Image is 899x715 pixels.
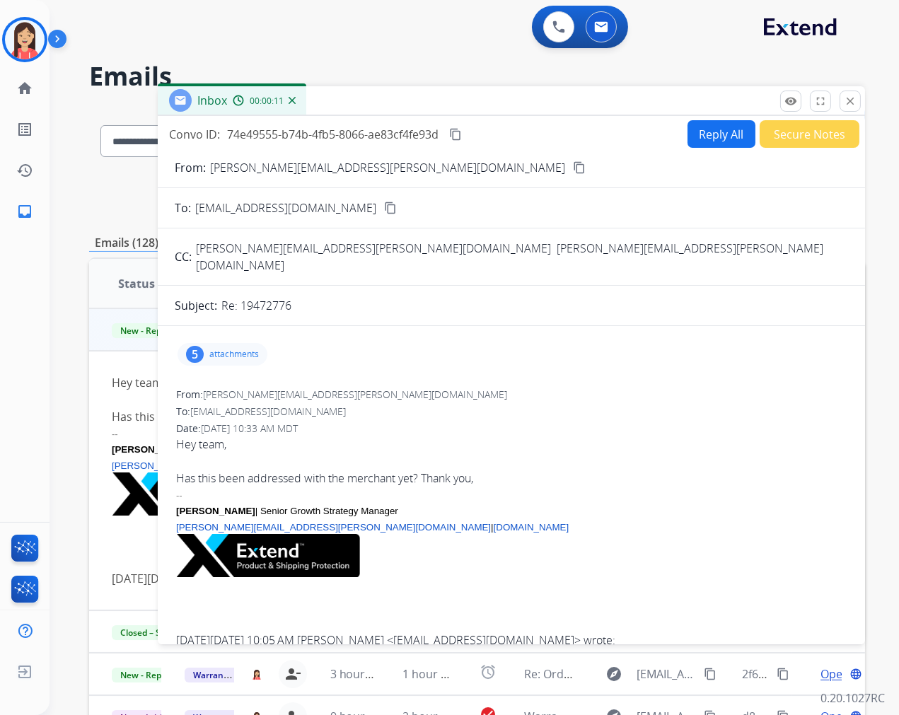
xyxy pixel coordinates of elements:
[175,297,217,314] p: Subject:
[393,632,574,648] a: [EMAIL_ADDRESS][DOMAIN_NAME]
[89,62,865,91] h2: Emails
[112,374,697,391] div: Hey team,
[175,248,192,265] p: CC:
[252,669,262,680] img: agent-avatar
[176,522,491,533] a: [PERSON_NAME][EMAIL_ADDRESS][PERSON_NAME][DOMAIN_NAME]
[820,665,849,682] span: Open
[112,472,296,516] img: u6zlNwbuop0pq_fxyEDciic9WMSqd9u-JZ09FUqUNCvlI0u7OwG2XFtRbK0QROzuZEpsTLLbCtQ0P1Dz53jTp0gAXDc_gf2kI...
[176,436,847,453] div: Hey team,
[176,490,182,501] span: --
[112,668,176,682] span: New - Reply
[112,625,190,640] span: Closed – Solved
[760,120,859,148] button: Secure Notes
[175,159,206,176] p: From:
[16,203,33,220] mat-icon: inbox
[449,128,462,141] mat-icon: content_copy
[175,199,191,216] p: To:
[210,159,565,176] p: [PERSON_NAME][EMAIL_ADDRESS][PERSON_NAME][DOMAIN_NAME]
[16,80,33,97] mat-icon: home
[176,632,847,649] div: [DATE][DATE] 10:05 AM [PERSON_NAME] < > wrote:
[5,20,45,59] img: avatar
[196,240,551,256] span: [PERSON_NAME][EMAIL_ADDRESS][PERSON_NAME][DOMAIN_NAME]
[112,408,697,425] div: Has this been addressed with the merchant yet? Thank you,
[849,668,862,680] mat-icon: language
[176,534,360,577] img: u6zlNwbuop0pq_fxyEDciic9WMSqd9u-JZ09FUqUNCvlI0u7OwG2XFtRbK0QROzuZEpsTLLbCtQ0P1Dz53jTp0gAXDc_gf2kI...
[820,690,885,707] p: 0.20.1027RC
[112,570,697,587] div: [DATE][DATE] 10:05 AM [PERSON_NAME] < > wrote:
[250,95,284,107] span: 00:00:11
[605,665,622,682] mat-icon: explore
[255,506,398,516] span: | Senior Growth Strategy Manager
[112,460,427,471] a: [PERSON_NAME][EMAIL_ADDRESS][PERSON_NAME][DOMAIN_NAME]
[201,422,298,435] span: [DATE] 10:33 AM MDT
[118,275,155,292] span: Status
[176,422,847,436] div: Date:
[16,121,33,138] mat-icon: list_alt
[176,506,255,516] span: [PERSON_NAME]
[524,666,733,682] span: Re: Order# 18681427A [PERSON_NAME]
[688,120,755,148] button: Reply All
[112,444,191,455] span: [PERSON_NAME]
[704,668,717,680] mat-icon: content_copy
[384,202,397,214] mat-icon: content_copy
[227,127,439,142] span: 74e49555-b74b-4fb5-8066-ae83cf4fe93d
[221,297,291,314] p: Re: 19472776
[494,518,569,534] a: [DOMAIN_NAME]
[195,199,376,216] span: [EMAIL_ADDRESS][DOMAIN_NAME]
[176,405,847,419] div: To:
[330,666,394,682] span: 3 hours ago
[284,665,301,682] mat-icon: person_remove
[176,388,847,402] div: From:
[185,668,257,682] span: Warranty Ops
[176,470,847,487] div: Has this been addressed with the merchant yet? Thank you,
[190,405,346,418] span: [EMAIL_ADDRESS][DOMAIN_NAME]
[89,234,164,252] p: Emails (128)
[637,665,697,682] span: [EMAIL_ADDRESS][DOMAIN_NAME]
[209,349,259,360] p: attachments
[169,126,220,143] p: Convo ID:
[186,346,204,363] div: 5
[112,429,118,439] span: --
[784,95,797,107] mat-icon: remove_red_eye
[480,663,497,680] mat-icon: alarm
[777,668,789,680] mat-icon: content_copy
[494,522,569,533] span: [DOMAIN_NAME]
[197,93,227,108] span: Inbox
[112,323,176,338] span: New - Reply
[203,388,507,401] span: [PERSON_NAME][EMAIL_ADDRESS][PERSON_NAME][DOMAIN_NAME]
[16,162,33,179] mat-icon: history
[491,522,493,533] span: |
[402,666,460,682] span: 1 hour ago
[573,161,586,174] mat-icon: content_copy
[844,95,857,107] mat-icon: close
[814,95,827,107] mat-icon: fullscreen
